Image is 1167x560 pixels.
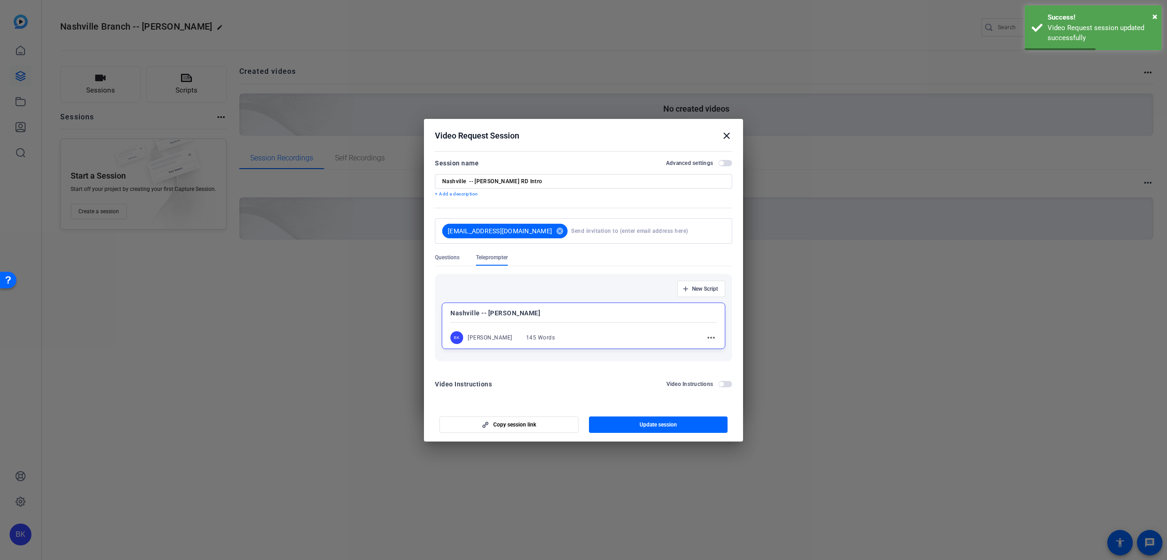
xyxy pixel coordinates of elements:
div: Video Request session updated successfully [1048,23,1155,43]
h2: Advanced settings [666,159,713,167]
button: Close [1152,10,1157,23]
div: Success! [1048,12,1155,23]
span: × [1152,11,1157,22]
mat-icon: cancel [552,227,568,235]
input: Enter Session Name [442,178,725,185]
div: Video Request Session [435,130,732,141]
span: Teleprompter [476,254,508,261]
mat-icon: more_horiz [706,332,717,343]
div: Video Instructions [435,379,492,390]
span: [EMAIL_ADDRESS][DOMAIN_NAME] [448,226,552,236]
mat-icon: close [721,130,732,141]
div: BK [450,331,463,344]
h2: Video Instructions [666,380,713,388]
div: Session name [435,158,479,169]
p: Nashville -- [PERSON_NAME] [450,308,717,319]
div: 145 Words [526,334,555,341]
div: [PERSON_NAME] [468,334,512,341]
span: Copy session link [493,421,536,428]
button: Update session [589,416,728,433]
span: Questions [435,254,460,261]
input: Send invitation to (enter email address here) [571,222,721,240]
span: Update session [640,421,677,428]
p: + Add a description [435,190,732,198]
button: New Script [677,281,725,297]
span: New Script [692,285,718,293]
button: Copy session link [439,416,578,433]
